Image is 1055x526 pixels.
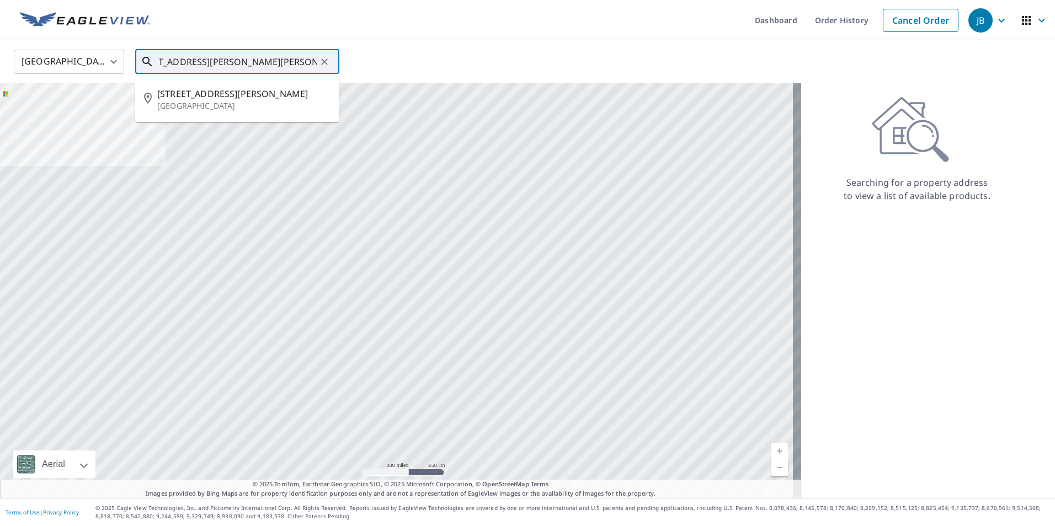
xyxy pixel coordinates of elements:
[253,480,549,489] span: © 2025 TomTom, Earthstar Geographics SIO, © 2025 Microsoft Corporation, ©
[14,46,124,77] div: [GEOGRAPHIC_DATA]
[6,509,79,516] p: |
[157,100,331,111] p: [GEOGRAPHIC_DATA]
[883,9,958,32] a: Cancel Order
[95,504,1049,520] p: © 2025 Eagle View Technologies, Inc. and Pictometry International Corp. All Rights Reserved. Repo...
[482,480,529,488] a: OpenStreetMap
[843,176,991,202] p: Searching for a property address to view a list of available products.
[317,54,332,69] button: Clear
[20,12,150,29] img: EV Logo
[39,450,68,478] div: Aerial
[13,450,95,478] div: Aerial
[157,87,331,100] span: [STREET_ADDRESS][PERSON_NAME]
[771,459,788,476] a: Current Level 5, Zoom Out
[43,508,79,516] a: Privacy Policy
[771,443,788,459] a: Current Level 5, Zoom In
[159,46,317,77] input: Search by address or latitude-longitude
[968,8,993,33] div: JB
[531,480,549,488] a: Terms
[6,508,40,516] a: Terms of Use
